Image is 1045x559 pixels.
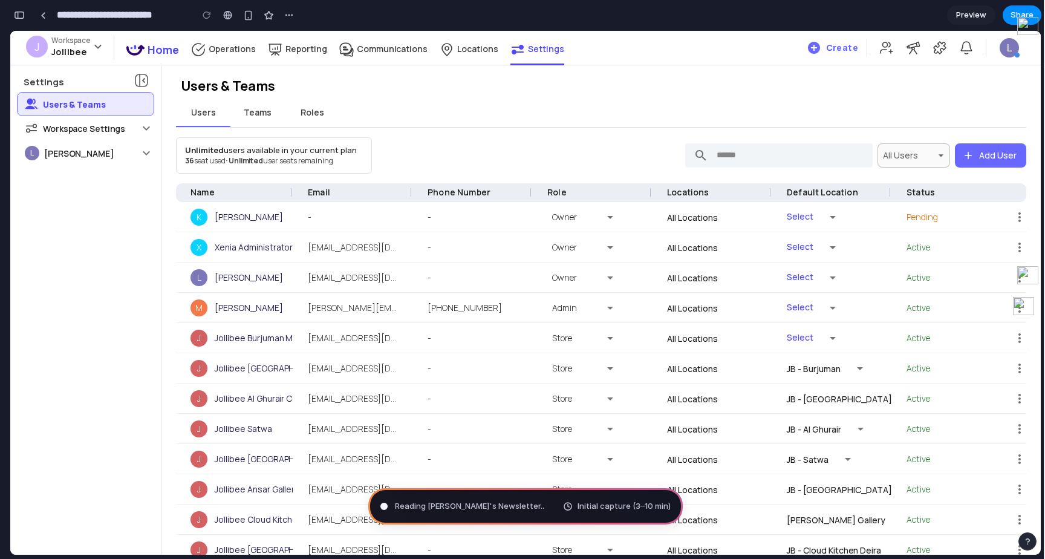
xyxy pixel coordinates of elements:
[33,91,115,104] p: Workspace Settings
[657,211,708,223] p: All Locations
[896,353,987,382] div: Active
[657,453,708,465] p: All Locations
[180,450,197,467] div: J
[175,125,347,135] p: seat used user seats remaining
[403,383,522,413] div: -
[537,384,610,413] button: Store
[198,12,246,24] p: Operations
[403,232,522,262] div: -
[283,171,403,201] div: -
[537,474,610,504] button: Store
[1003,5,1041,25] button: Share
[537,505,610,534] button: Store
[180,299,197,316] div: J
[537,353,610,383] button: Store
[896,172,987,200] div: Pending
[171,46,1011,64] p: Users & Teams
[896,474,987,503] div: Active
[180,480,197,497] div: J
[776,179,803,194] p: Select
[776,209,803,224] p: Select
[7,110,143,134] div: L[PERSON_NAME]
[347,12,418,24] p: Communications
[980,2,1018,31] button: L
[956,9,986,21] span: Preview
[41,15,80,27] p: Jollibee
[175,125,184,135] b: 36
[896,505,987,533] div: Active
[180,329,197,346] div: J
[204,414,324,442] span: Jollibee [GEOGRAPHIC_DATA]
[180,238,197,255] div: L
[204,323,324,351] span: Jollibee [GEOGRAPHIC_DATA]
[537,323,610,353] button: Store
[657,332,708,344] p: All Locations
[180,511,197,528] div: J
[537,293,610,322] button: Store
[537,172,610,201] button: Owner
[896,202,987,230] div: Active
[204,202,282,230] span: Xenia Administrator
[896,263,987,291] div: Active
[537,414,610,443] button: Store
[657,157,699,166] span: Locations
[175,114,347,125] p: users available in your current plan
[518,12,554,24] p: Settings
[13,45,54,57] p: Settings
[657,302,708,313] p: All Locations
[776,453,882,465] p: JB - [GEOGRAPHIC_DATA]
[283,443,403,474] div: [EMAIL_ADDRESS][DOMAIN_NAME]
[657,181,708,192] p: All Locations
[776,514,871,525] p: JB - Cloud Kitchen Deira
[204,384,262,412] span: Jollibee Satwa
[657,241,708,253] p: All Locations
[180,208,197,225] div: X
[403,262,522,292] div: [PHONE_NUMBER]
[1011,9,1034,21] span: Share
[180,359,197,376] div: J
[447,12,488,24] p: Locations
[204,474,315,503] span: Jollibee Cloud Kitchen Deira
[776,300,803,315] p: Select
[867,113,940,137] button: All Users
[180,178,197,195] div: K
[896,157,925,166] span: Status
[283,474,403,504] div: [EMAIL_ADDRESS][DOMAIN_NAME]
[116,14,134,25] img: 17.svg
[180,390,197,407] div: J
[283,383,403,413] div: [EMAIL_ADDRESS][DOMAIN_NAME]
[794,6,853,28] button: Create
[989,7,1009,27] div: L
[537,263,610,292] button: Admin
[1003,266,1024,284] img: fallback.png
[180,420,197,437] div: J
[215,125,253,135] b: · Unlimited
[657,483,708,495] p: All Locations
[283,353,403,383] div: [EMAIL_ADDRESS][DOMAIN_NAME]
[403,443,522,474] div: -
[657,362,708,374] p: All Locations
[403,413,522,443] div: -
[283,292,403,322] div: [EMAIL_ADDRESS][DOMAIN_NAME]
[180,269,197,286] div: M
[403,353,522,383] div: -
[175,114,213,125] b: Unlimited
[947,5,995,25] a: Preview
[403,171,522,201] div: -
[537,202,610,232] button: Owner
[181,76,206,87] span: Users
[204,505,324,533] span: Jollibee [GEOGRAPHIC_DATA]
[776,270,803,284] p: Select
[204,172,273,200] span: [PERSON_NAME]
[233,76,261,87] span: Teams
[776,393,831,404] p: JB - Al Ghurair
[275,12,317,24] p: Reporting
[204,263,273,291] span: [PERSON_NAME]
[537,232,610,262] button: Owner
